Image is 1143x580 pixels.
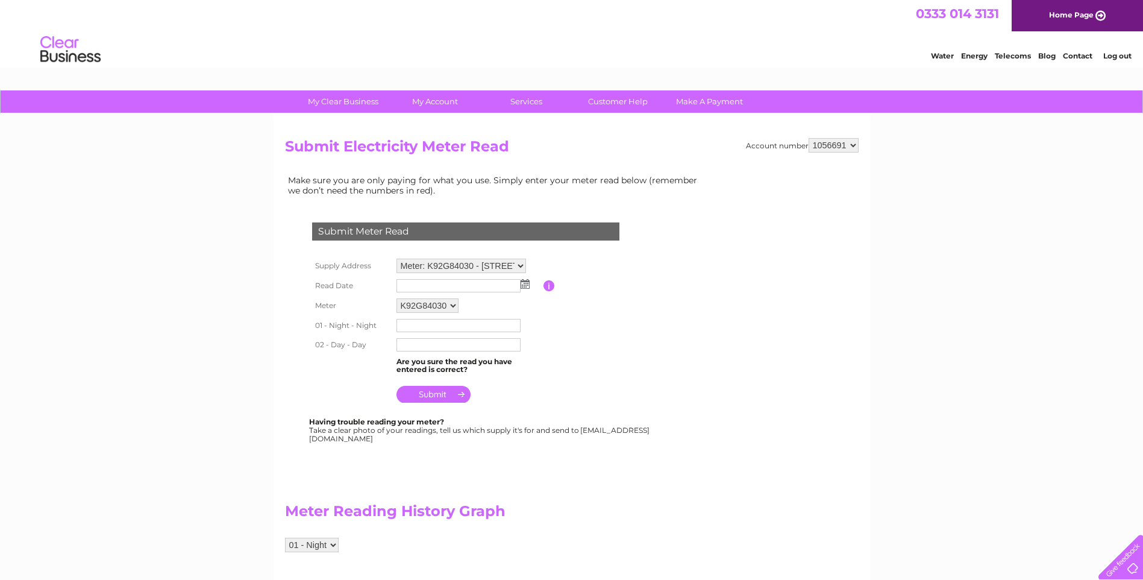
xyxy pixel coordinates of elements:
div: Submit Meter Read [312,222,619,241]
th: Supply Address [309,256,393,276]
td: Make sure you are only paying for what you use. Simply enter your meter read below (remember we d... [285,172,707,198]
img: logo.png [40,31,101,68]
a: My Clear Business [293,90,393,113]
th: Read Date [309,276,393,295]
a: Log out [1103,51,1132,60]
a: Contact [1063,51,1092,60]
td: Are you sure the read you have entered is correct? [393,355,543,377]
b: Having trouble reading your meter? [309,417,444,426]
img: ... [521,279,530,289]
a: Energy [961,51,988,60]
a: Customer Help [568,90,668,113]
h2: Meter Reading History Graph [285,503,707,526]
input: Information [543,280,555,291]
div: Take a clear photo of your readings, tell us which supply it's for and send to [EMAIL_ADDRESS][DO... [309,418,651,443]
a: My Account [385,90,484,113]
a: Services [477,90,576,113]
th: Meter [309,295,393,316]
h2: Submit Electricity Meter Read [285,138,859,161]
a: Water [931,51,954,60]
a: 0333 014 3131 [916,6,999,21]
a: Make A Payment [660,90,759,113]
div: Account number [746,138,859,153]
input: Submit [396,386,471,403]
div: Clear Business is a trading name of Verastar Limited (registered in [GEOGRAPHIC_DATA] No. 3667643... [287,7,857,58]
th: 01 - Night - Night [309,316,393,335]
a: Blog [1038,51,1056,60]
th: 02 - Day - Day [309,335,393,355]
a: Telecoms [995,51,1031,60]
